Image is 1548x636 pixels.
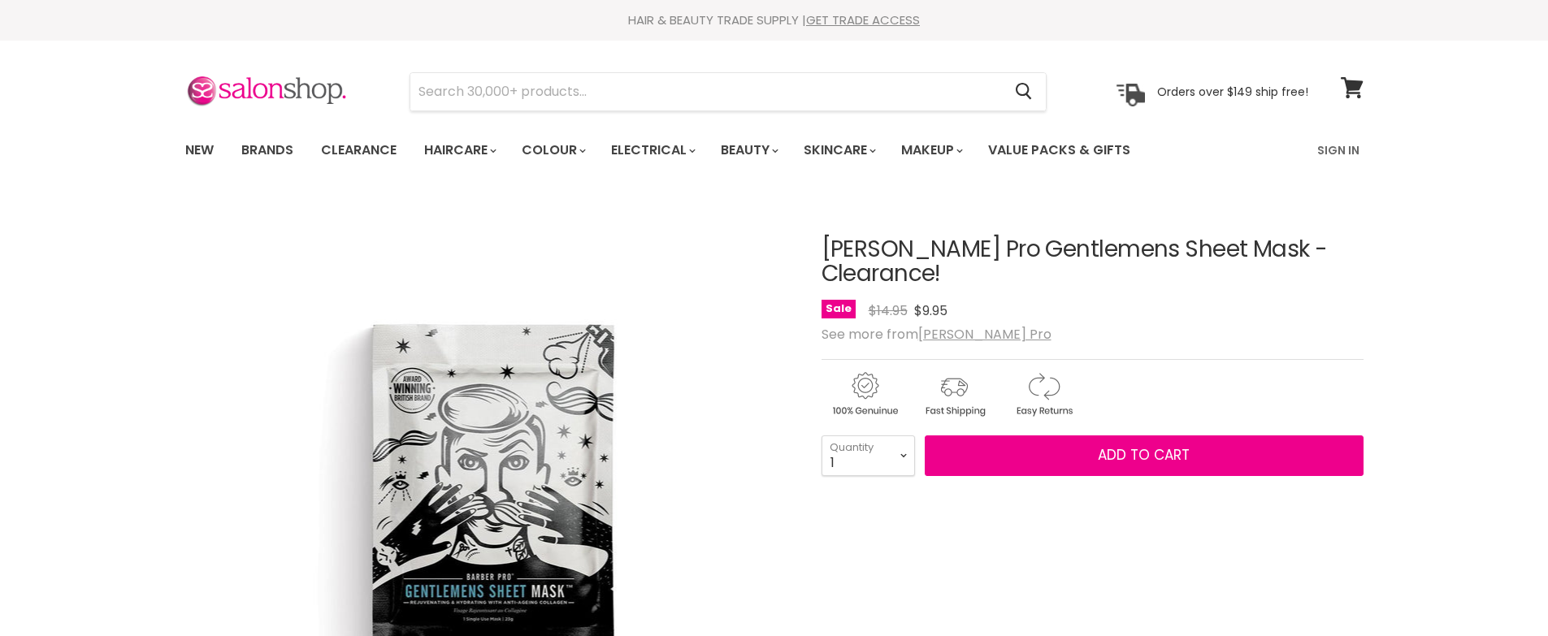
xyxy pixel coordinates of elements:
[822,435,915,476] select: Quantity
[822,325,1052,344] span: See more from
[822,237,1364,288] h1: [PERSON_NAME] Pro Gentlemens Sheet Mask - Clearance!
[165,12,1384,28] div: HAIR & BEAUTY TRADE SUPPLY |
[806,11,920,28] a: GET TRADE ACCESS
[1157,84,1308,98] p: Orders over $149 ship free!
[918,325,1052,344] a: [PERSON_NAME] Pro
[410,73,1003,110] input: Search
[165,127,1384,174] nav: Main
[889,133,973,167] a: Makeup
[173,127,1225,174] ul: Main menu
[410,72,1047,111] form: Product
[709,133,788,167] a: Beauty
[1000,370,1086,419] img: returns.gif
[1003,73,1046,110] button: Search
[1098,445,1190,465] span: Add to cart
[822,370,908,419] img: genuine.gif
[976,133,1143,167] a: Value Packs & Gifts
[509,133,596,167] a: Colour
[925,435,1364,476] button: Add to cart
[869,301,908,320] span: $14.95
[911,370,997,419] img: shipping.gif
[309,133,409,167] a: Clearance
[1307,133,1369,167] a: Sign In
[173,133,226,167] a: New
[412,133,506,167] a: Haircare
[822,300,856,318] span: Sale
[599,133,705,167] a: Electrical
[914,301,947,320] span: $9.95
[229,133,306,167] a: Brands
[791,133,886,167] a: Skincare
